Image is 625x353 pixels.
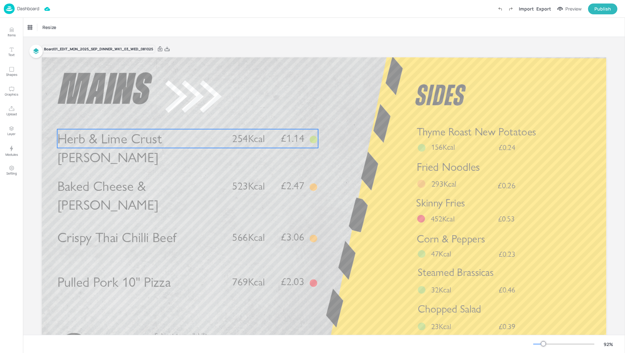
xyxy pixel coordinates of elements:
[431,179,456,189] span: 293Kcal
[418,303,481,315] span: Chopped Salad
[232,276,265,288] span: 769Kcal
[57,178,158,213] span: Baked Cheese & [PERSON_NAME]
[554,4,585,14] button: Preview
[17,6,39,11] p: Dashboard
[57,229,176,246] span: Crispy Thai Chilli Beef
[431,285,451,295] span: 32Kcal
[601,341,616,348] div: 92 %
[416,197,465,209] span: Skinny Fries
[431,214,455,224] span: 452Kcal
[498,181,515,189] span: £0.26
[41,24,57,31] span: Resize
[588,4,617,14] button: Publish
[281,277,304,287] span: £2.03
[495,4,505,14] label: Undo (Ctrl + Z)
[417,232,485,245] span: Corn & Peppers
[4,4,15,14] img: logo-86c26b7e.jpg
[232,231,265,244] span: 566Kcal
[281,181,304,191] span: £2.47
[281,133,304,143] span: £1.14
[594,5,611,12] div: Publish
[499,323,516,330] span: £0.39
[499,286,516,294] span: £0.46
[431,321,451,331] span: 23Kcal
[431,249,451,259] span: 47Kcal
[536,5,551,12] div: Export
[565,5,582,12] div: Preview
[281,232,304,242] span: £3.06
[505,4,516,14] label: Redo (Ctrl + Y)
[417,161,480,174] span: Fried Noodles
[232,180,265,192] span: 523Kcal
[519,5,534,12] div: Import
[42,45,155,54] div: Board 01_EDIT_MON_2025_SEP_DINNER_WK1_03_WED_081025
[417,126,536,138] span: Thyme Roast New Potatoes
[499,250,516,258] span: £0.23
[232,132,265,145] span: 254Kcal
[57,274,171,291] span: Pulled Pork 10" Pizza
[57,130,162,166] span: Herb & Lime Crust [PERSON_NAME]
[431,142,455,152] span: 156Kcal
[418,266,494,279] span: Steamed Brassicas
[499,144,516,151] span: £0.24
[498,215,515,223] span: £0.53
